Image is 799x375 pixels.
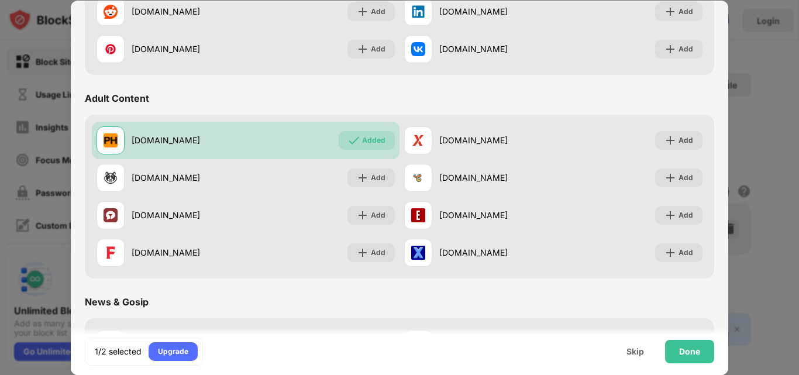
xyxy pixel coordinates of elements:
[439,209,553,221] div: [DOMAIN_NAME]
[362,135,385,146] div: Added
[104,5,118,19] img: favicons
[371,172,385,184] div: Add
[132,209,246,221] div: [DOMAIN_NAME]
[132,43,246,55] div: [DOMAIN_NAME]
[371,6,385,18] div: Add
[85,92,149,104] div: Adult Content
[439,171,553,184] div: [DOMAIN_NAME]
[132,134,246,146] div: [DOMAIN_NAME]
[132,5,246,18] div: [DOMAIN_NAME]
[411,42,425,56] img: favicons
[95,346,142,357] div: 1/2 selected
[104,133,118,147] img: favicons
[411,208,425,222] img: favicons
[679,347,700,356] div: Done
[371,43,385,55] div: Add
[104,246,118,260] img: favicons
[158,346,188,357] div: Upgrade
[679,6,693,18] div: Add
[411,246,425,260] img: favicons
[439,5,553,18] div: [DOMAIN_NAME]
[85,296,149,308] div: News & Gosip
[104,208,118,222] img: favicons
[371,209,385,221] div: Add
[411,5,425,19] img: favicons
[411,133,425,147] img: favicons
[679,43,693,55] div: Add
[132,171,246,184] div: [DOMAIN_NAME]
[439,134,553,146] div: [DOMAIN_NAME]
[132,246,246,259] div: [DOMAIN_NAME]
[626,347,644,356] div: Skip
[104,171,118,185] img: favicons
[679,135,693,146] div: Add
[679,247,693,259] div: Add
[439,246,553,259] div: [DOMAIN_NAME]
[439,43,553,55] div: [DOMAIN_NAME]
[371,247,385,259] div: Add
[411,171,425,185] img: favicons
[104,42,118,56] img: favicons
[679,209,693,221] div: Add
[679,172,693,184] div: Add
